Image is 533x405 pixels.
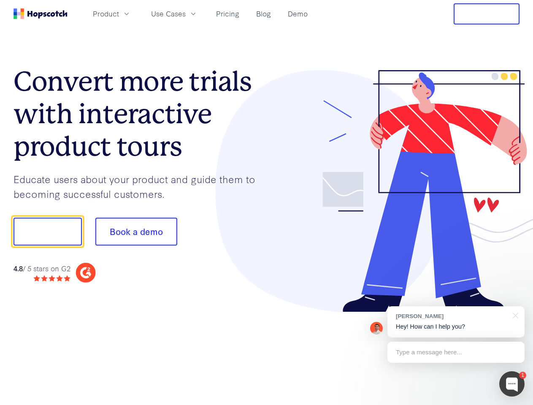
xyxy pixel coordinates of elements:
a: Demo [284,7,311,21]
div: Type a message here... [387,342,525,363]
div: [PERSON_NAME] [396,312,508,320]
a: Pricing [213,7,243,21]
h1: Convert more trials with interactive product tours [14,65,267,162]
p: Educate users about your product and guide them to becoming successful customers. [14,172,267,201]
a: Blog [253,7,274,21]
div: / 5 stars on G2 [14,263,70,274]
p: Hey! How can I help you? [396,322,516,331]
div: 1 [519,372,526,379]
button: Show me! [14,218,82,246]
button: Product [88,7,136,21]
span: Product [93,8,119,19]
button: Use Cases [146,7,203,21]
a: Home [14,8,68,19]
strong: 4.8 [14,263,23,273]
button: Free Trial [454,3,519,24]
img: Mark Spera [370,322,383,335]
span: Use Cases [151,8,186,19]
button: Book a demo [95,218,177,246]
